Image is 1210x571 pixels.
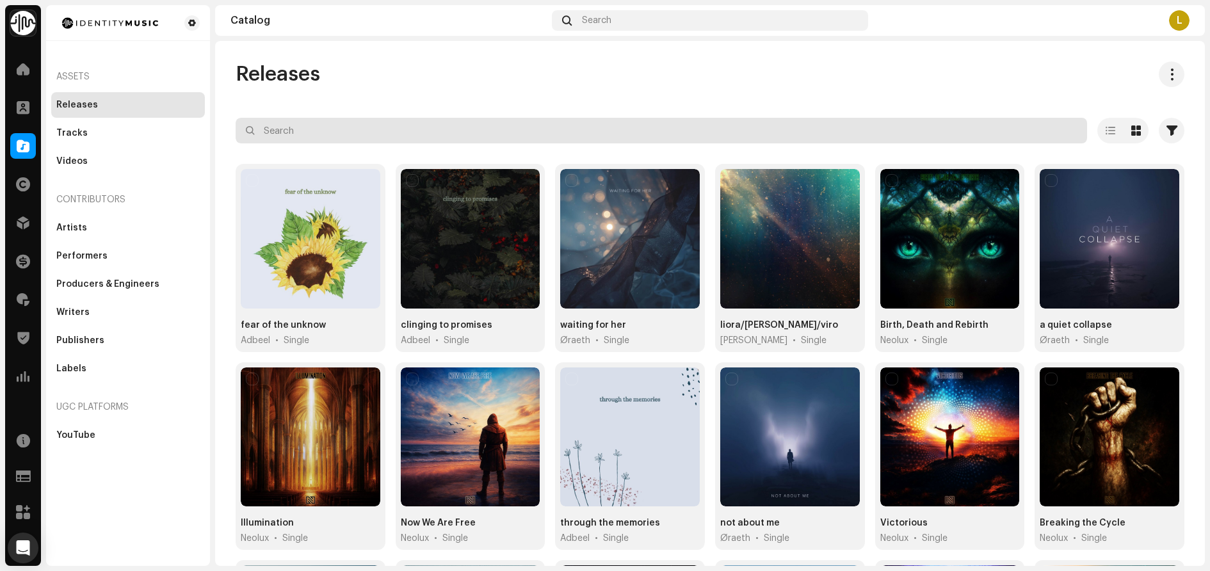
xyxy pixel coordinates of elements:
div: Single [1081,532,1107,545]
span: Adbeel [401,334,430,347]
div: Single [922,532,948,545]
div: Videos [56,156,88,166]
re-a-nav-header: Assets [51,61,205,92]
span: Neolux [1040,532,1068,545]
span: • [1075,334,1078,347]
div: waiting for her [560,319,626,332]
span: • [595,532,598,545]
span: • [275,334,278,347]
span: • [755,532,759,545]
div: Single [1083,334,1109,347]
span: Øraeth [560,334,590,347]
re-a-nav-header: UGC Platforms [51,392,205,422]
span: • [434,532,437,545]
span: • [914,532,917,545]
div: Writers [56,307,90,318]
div: Single [284,334,309,347]
div: through the memories [560,517,660,529]
div: YouTube [56,430,95,440]
div: Artists [56,223,87,233]
span: Releases [236,61,320,87]
div: Single [764,532,789,545]
span: • [274,532,277,545]
span: Search [582,15,611,26]
span: Adbeel [241,334,270,347]
div: Single [603,532,629,545]
input: Search [236,118,1087,143]
div: Now We Are Free [401,517,476,529]
div: Producers & Engineers [56,279,159,289]
div: a quiet collapse [1040,319,1112,332]
div: Illumination [241,517,294,529]
div: Publishers [56,335,104,346]
re-m-nav-item: Producers & Engineers [51,271,205,297]
div: Catalog [230,15,547,26]
re-a-nav-header: Contributors [51,184,205,215]
span: • [793,334,796,347]
span: • [914,334,917,347]
div: Single [442,532,468,545]
img: 0f74c21f-6d1c-4dbc-9196-dbddad53419e [10,10,36,36]
div: Tracks [56,128,88,138]
re-m-nav-item: Performers [51,243,205,269]
span: • [1073,532,1076,545]
span: Adbeel [560,532,590,545]
re-m-nav-item: Labels [51,356,205,382]
div: Releases [56,100,98,110]
div: Performers [56,251,108,261]
re-m-nav-item: Releases [51,92,205,118]
span: Domy Castellano [720,334,787,347]
div: not about me [720,517,780,529]
div: clinging to promises [401,319,492,332]
span: Øraeth [720,532,750,545]
re-m-nav-item: Publishers [51,328,205,353]
re-m-nav-item: Writers [51,300,205,325]
span: Øraeth [1040,334,1070,347]
div: liora/sira/viro [720,319,838,332]
re-m-nav-item: Videos [51,149,205,174]
img: 185c913a-8839-411b-a7b9-bf647bcb215e [56,15,164,31]
div: Open Intercom Messenger [8,533,38,563]
span: • [435,334,439,347]
re-m-nav-item: Tracks [51,120,205,146]
span: Neolux [880,532,908,545]
div: Single [282,532,308,545]
div: L [1169,10,1190,31]
re-m-nav-item: YouTube [51,422,205,448]
div: Victorious [880,517,928,529]
span: Neolux [880,334,908,347]
span: Neolux [401,532,429,545]
div: fear of the unknow [241,319,326,332]
div: Birth, Death and Rebirth [880,319,988,332]
div: Single [604,334,629,347]
div: Single [801,334,827,347]
div: Breaking the Cycle [1040,517,1125,529]
re-m-nav-item: Artists [51,215,205,241]
span: • [595,334,599,347]
div: Single [444,334,469,347]
span: Neolux [241,532,269,545]
div: Labels [56,364,86,374]
div: Single [922,334,948,347]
